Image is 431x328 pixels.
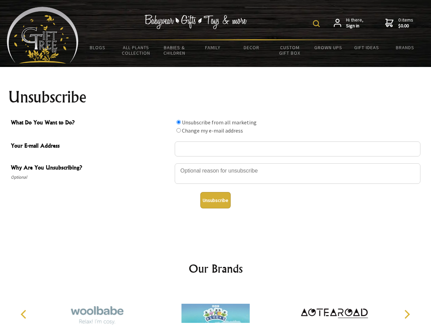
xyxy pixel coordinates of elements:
[8,89,423,105] h1: Unsubscribe
[200,192,231,208] button: Unsubscribe
[386,40,425,55] a: Brands
[309,40,347,55] a: Grown Ups
[17,307,32,322] button: Previous
[175,163,420,184] textarea: Why Are You Unsubscribing?
[385,17,413,29] a: 0 items$0.00
[176,128,181,133] input: What Do You Want to Do?
[155,40,194,60] a: Babies & Children
[176,120,181,124] input: What Do You Want to Do?
[271,40,309,60] a: Custom Gift Box
[398,23,413,29] strong: $0.00
[182,119,257,126] label: Unsubscribe from all marketing
[11,163,171,173] span: Why Are You Unsubscribing?
[232,40,271,55] a: Decor
[346,17,363,29] span: Hi there,
[175,141,420,156] input: Your E-mail Address
[346,23,363,29] strong: Sign in
[313,20,320,27] img: product search
[194,40,232,55] a: Family
[347,40,386,55] a: Gift Ideas
[78,40,117,55] a: BLOGS
[145,15,247,29] img: Babywear - Gifts - Toys & more
[11,118,171,128] span: What Do You Want to Do?
[117,40,156,60] a: All Plants Collection
[398,17,413,29] span: 0 items
[399,307,414,322] button: Next
[182,127,243,134] label: Change my e-mail address
[14,260,418,277] h2: Our Brands
[334,17,363,29] a: Hi there,Sign in
[11,173,171,181] span: Optional
[11,141,171,151] span: Your E-mail Address
[7,7,78,64] img: Babyware - Gifts - Toys and more...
